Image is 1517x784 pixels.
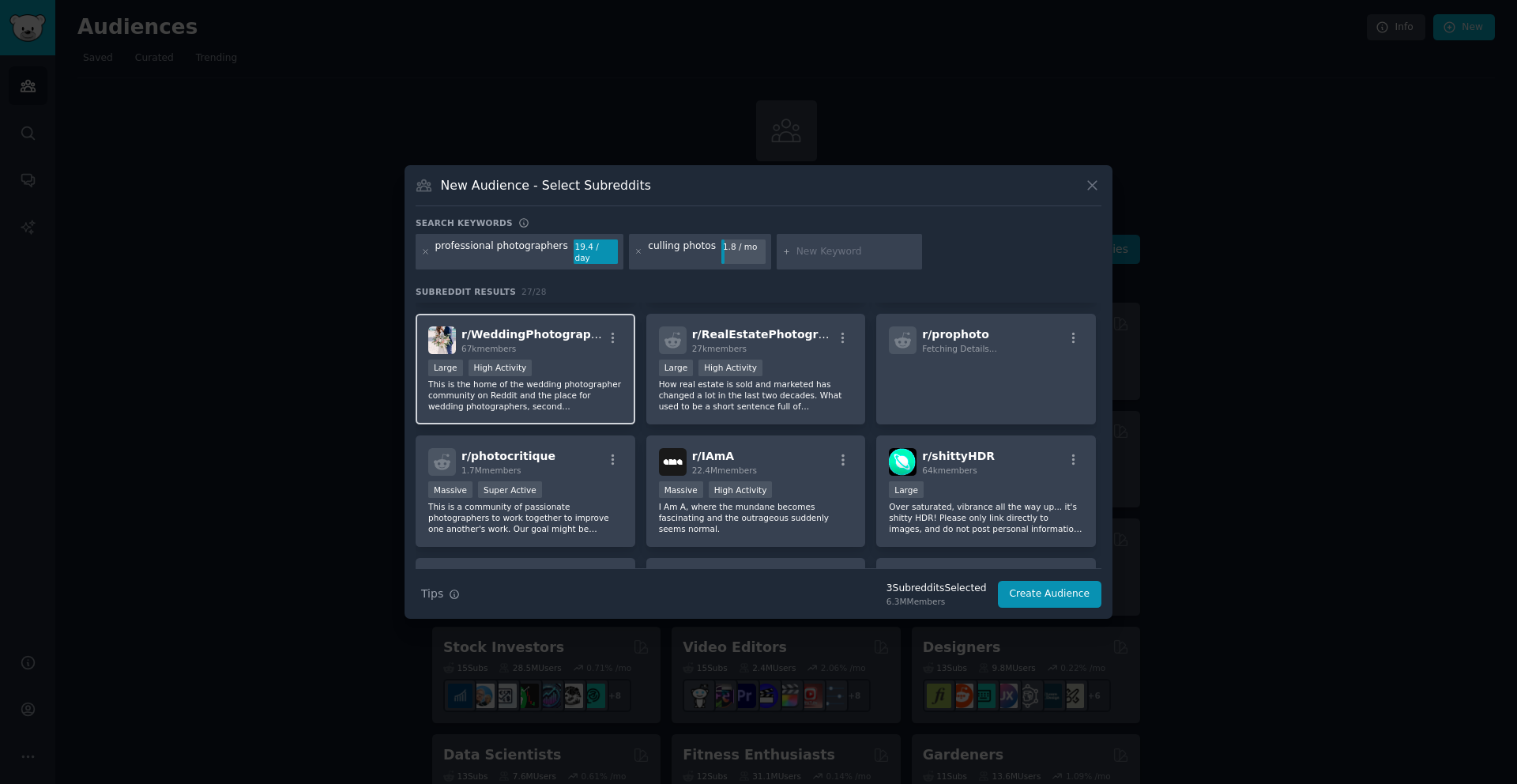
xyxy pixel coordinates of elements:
h3: Search keywords [416,217,513,228]
div: Large [428,360,463,376]
span: r/ RealEstatePhotography [692,328,849,341]
span: 22.4M members [692,465,757,475]
p: This is a community of passionate photographers to work together to improve one another's work. O... [428,501,623,534]
div: professional photographers [435,239,568,265]
div: 19.4 / day [574,239,618,265]
span: r/ shittyHDR [922,450,995,462]
div: Large [889,481,924,498]
h3: New Audience - Select Subreddits [441,177,651,194]
div: 1.8 / mo [721,239,766,254]
button: Create Audience [998,581,1102,608]
div: culling photos [648,239,716,265]
img: shittyHDR [889,448,917,476]
div: Super Active [478,481,542,498]
span: 1.7M members [461,465,521,475]
div: High Activity [709,481,773,498]
input: New Keyword [796,245,917,259]
span: 27k members [692,344,747,353]
p: Over saturated, vibrance all the way up... it's shitty HDR! Please only link directly to images, ... [889,501,1083,534]
p: I Am A, where the mundane becomes fascinating and the outrageous suddenly seems normal. [659,501,853,534]
span: r/ WeddingPhotography [461,328,606,341]
span: Tips [421,586,443,602]
span: r/ photocritique [461,450,555,462]
button: Tips [416,580,465,608]
p: How real estate is sold and marketed has changed a lot in the last two decades. What used to be a... [659,379,853,412]
img: WeddingPhotography [428,326,456,354]
span: r/ IAmA [692,450,735,462]
span: Subreddit Results [416,286,516,297]
div: Massive [659,481,703,498]
span: 27 / 28 [521,287,547,296]
span: Fetching Details... [922,344,996,353]
div: High Activity [469,360,533,376]
div: High Activity [698,360,762,376]
span: 67k members [461,344,516,353]
img: IAmA [659,448,687,476]
div: 3 Subreddit s Selected [886,582,987,596]
span: 64k members [922,465,977,475]
p: This is the home of the wedding photographer community on Reddit and the place for wedding photog... [428,379,623,412]
span: r/ prophoto [922,328,989,341]
div: 6.3M Members [886,596,987,607]
div: Massive [428,481,472,498]
div: Large [659,360,694,376]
